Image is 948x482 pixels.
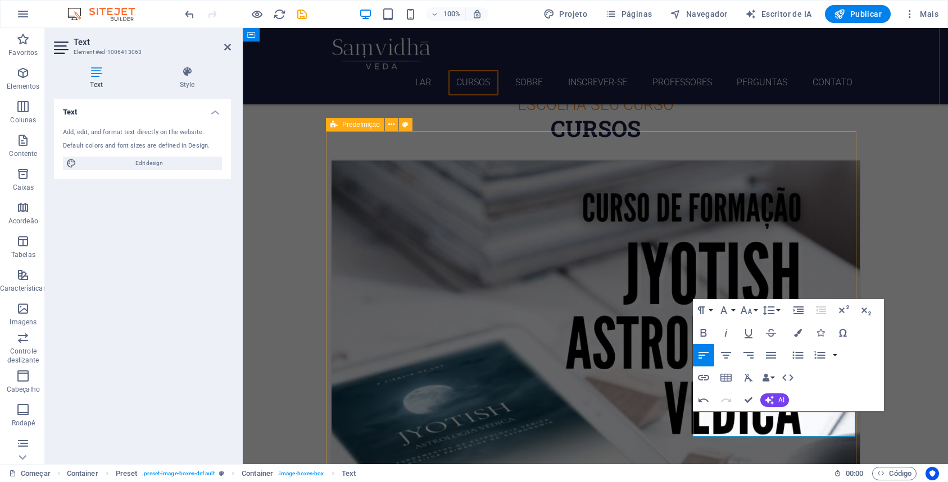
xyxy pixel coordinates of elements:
font: Começar [21,469,51,478]
div: Default colors and font sizes are defined in Design. [63,141,222,151]
span: AI [778,397,784,403]
button: Font Family [715,299,737,322]
font: Controle deslizante [7,347,39,364]
font: Acordeão [8,217,38,225]
i: Recarregar página [273,8,286,21]
font: 00:00 [846,469,863,478]
button: HTML [777,366,799,389]
img: Logotipo do editor [65,7,149,21]
h3: Element #ed-1006413063 [74,47,208,57]
font: Publicar [850,10,882,19]
button: Undo (⌘Z) [693,389,714,411]
h2: Text [74,37,231,47]
button: Navegador [665,5,732,23]
i: Undo: Change text (Ctrl+Z) [183,8,196,21]
span: Click to select. Double-click to edit [67,467,98,480]
button: Font Size [738,299,759,322]
font: 100% [443,10,461,18]
span: Click to select. Double-click to edit [342,467,356,480]
button: Escritor de IA [741,5,816,23]
button: Align Right [738,344,759,366]
button: Subscript [855,299,877,322]
button: Clear Formatting [738,366,759,389]
button: Align Left [693,344,714,366]
button: Publicar [825,5,891,23]
font: Colunas [10,116,36,124]
span: Click to select. Double-click to edit [116,467,138,480]
button: Decrease Indent [810,299,832,322]
font: Predefinição [342,121,380,128]
span: Click to select. Double-click to edit [242,467,273,480]
button: Redo (⌘⇧Z) [715,389,737,411]
font: Navegador [686,10,728,19]
div: Design (Ctrl+Alt+Y) [539,5,592,23]
button: recarregar [273,7,286,21]
font: Tabelas [11,251,35,259]
h6: Tempo de sessão [834,467,864,480]
button: Centrado no usuário [926,467,939,480]
button: Mais [900,5,943,23]
button: Align Center [715,344,737,366]
button: Superscript [833,299,854,322]
i: This element is a customizable preset [219,470,224,476]
font: Contente [9,150,37,158]
nav: migalhas de pão [67,467,356,480]
h4: Text [54,99,231,119]
button: Edit design [63,157,222,170]
button: Paragraph Format [693,299,714,322]
font: Projeto [559,10,587,19]
button: Colors [787,322,809,344]
button: Underline (⌘U) [738,322,759,344]
h4: Style [143,66,231,90]
button: Insert Link [693,366,714,389]
span: . image-boxes-box [278,467,324,480]
button: Strikethrough [760,322,782,344]
font: Cabeçalho [7,385,40,393]
button: Line Height [760,299,782,322]
button: Projeto [539,5,592,23]
div: Add, edit, and format text directly on the website. [63,128,222,137]
button: AI [760,393,789,407]
button: Special Characters [832,322,854,344]
button: Ordered List [831,344,840,366]
h4: Text [54,66,143,90]
button: Clique aqui para sair do modo de visualização e continuar editando [250,7,264,21]
button: Insert Table [715,366,737,389]
font: Código [889,469,911,478]
font: Mais [920,10,938,19]
button: Unordered List [787,344,809,366]
button: 100% [426,7,466,21]
font: Favoritos [8,49,38,57]
font: Imagens [10,318,37,326]
button: Bold (⌘B) [693,322,714,344]
button: salvar [295,7,309,21]
button: Align Justify [760,344,782,366]
button: desfazer [183,7,196,21]
font: Elementos [7,82,39,90]
button: Código [872,467,917,480]
button: Icons [810,322,831,344]
button: Confirm (⌘+⏎) [738,389,759,411]
span: Edit design [80,157,219,170]
a: Clique para cancelar a seleção. Clique duas vezes para abrir as páginas. [9,467,51,480]
button: Italic (⌘I) [715,322,737,344]
i: Ao redimensionar, ajuste automaticamente o nível de zoom para se ajustar ao dispositivo escolhido. [472,9,482,19]
font: Rodapé [12,419,35,427]
button: Páginas [601,5,656,23]
button: Ordered List [809,344,831,366]
button: Data Bindings [760,366,776,389]
font: Escritor de IA [761,10,812,19]
button: Increase Indent [788,299,809,322]
font: Páginas [622,10,652,19]
i: Salvar (Ctrl+S) [296,8,309,21]
font: Caixas [13,183,34,191]
span: . preset-image-boxes-default [142,467,215,480]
